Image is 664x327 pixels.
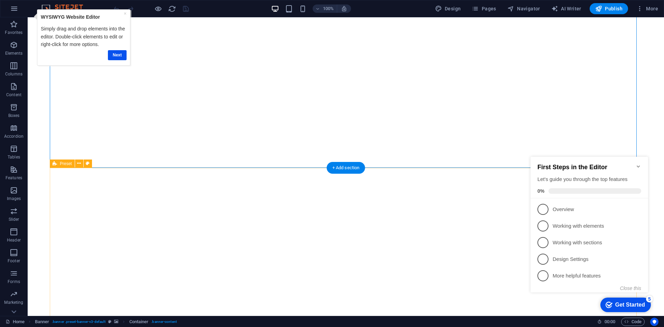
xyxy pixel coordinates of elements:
li: Overview [3,54,120,71]
span: Click to select. Double-click to edit [35,318,49,326]
button: Design [432,3,464,14]
i: This element contains a background [114,320,118,324]
span: Click to select. Double-click to edit [129,318,149,326]
div: Get Started [87,155,117,161]
span: Navigator [507,5,540,12]
h6: Session time [597,318,616,326]
button: Click here to leave preview mode and continue editing [154,4,162,13]
button: Pages [469,3,499,14]
i: On resize automatically adjust zoom level to fit chosen device. [341,6,347,12]
p: Elements [5,51,23,56]
div: Get Started 5 items remaining, 0% complete [73,151,123,165]
p: Forms [8,279,20,284]
div: Close tooltip [92,0,95,8]
button: Navigator [505,3,543,14]
nav: breadcrumb [35,318,177,326]
span: . banner-content [151,318,176,326]
button: reload [168,4,176,13]
span: More [636,5,658,12]
button: Publish [590,3,628,14]
p: Slider [9,217,19,222]
p: Marketing [4,300,23,305]
i: This element is a customizable preset [108,320,111,324]
span: Code [624,318,642,326]
div: Minimize checklist [108,17,113,22]
p: Columns [5,71,22,77]
p: Boxes [8,113,20,118]
div: + Add section [327,162,365,174]
p: Design Settings [25,109,108,116]
span: AI Writer [551,5,581,12]
p: Working with sections [25,92,108,100]
div: 5 [118,149,125,156]
button: AI Writer [548,3,584,14]
p: Content [6,92,21,98]
span: 0% [10,42,21,47]
p: Header [7,237,21,243]
p: Images [7,196,21,201]
a: Click to cancel selection. Double-click to open Pages [6,318,25,326]
button: Usercentrics [650,318,658,326]
li: More helpful features [3,121,120,137]
p: Overview [25,59,108,66]
h2: First Steps in the Editor [10,17,113,24]
p: Features [6,175,22,181]
span: . banner .preset-banner-v3-default [52,318,105,326]
div: Design (Ctrl+Alt+Y) [432,3,464,14]
strong: WYSIWYG Website Editor [9,5,68,10]
button: Close this [92,139,113,144]
p: Footer [8,258,20,264]
img: Editor Logo [40,4,92,13]
p: Working with elements [25,76,108,83]
button: More [634,3,661,14]
h6: 100% [323,4,334,13]
p: Accordion [4,134,24,139]
p: Simply drag and drop elements into the editor. Double-click elements to edit or right-click for m... [9,16,95,39]
div: Let's guide you through the top features [10,29,113,36]
p: More helpful features [25,126,108,133]
li: Working with elements [3,71,120,88]
a: Next [76,41,95,51]
span: Design [435,5,461,12]
span: Publish [595,5,622,12]
span: Pages [472,5,496,12]
span: Preset [60,162,72,166]
span: 00 00 [605,318,615,326]
li: Design Settings [3,104,120,121]
i: Reload page [168,5,176,13]
button: 100% [313,4,337,13]
p: Favorites [5,30,22,35]
li: Working with sections [3,88,120,104]
p: Tables [8,154,20,160]
button: Code [621,318,645,326]
a: × [92,1,95,7]
span: : [609,319,610,324]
